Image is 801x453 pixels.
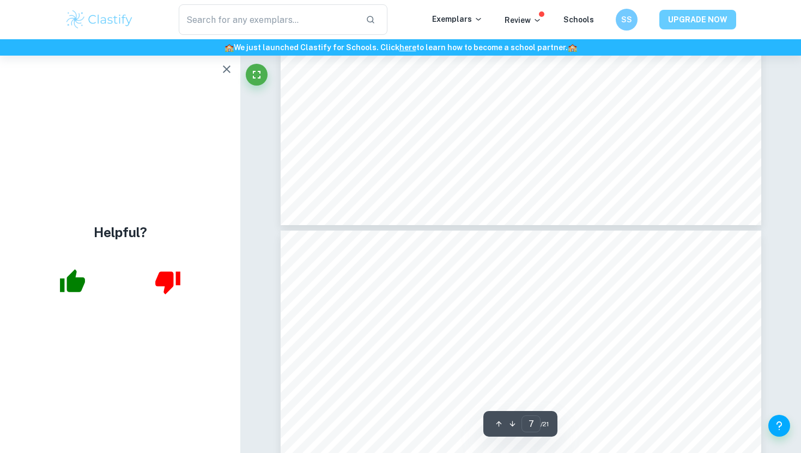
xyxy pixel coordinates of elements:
[246,64,268,86] button: Fullscreen
[65,9,134,31] img: Clastify logo
[541,419,549,429] span: / 21
[399,43,416,52] a: here
[224,43,234,52] span: 🏫
[563,15,594,24] a: Schools
[621,14,633,26] h6: SS
[616,9,638,31] button: SS
[505,14,542,26] p: Review
[179,4,357,35] input: Search for any exemplars...
[568,43,577,52] span: 🏫
[432,13,483,25] p: Exemplars
[94,222,147,242] h4: Helpful?
[659,10,736,29] button: UPGRADE NOW
[768,415,790,437] button: Help and Feedback
[2,41,799,53] h6: We just launched Clastify for Schools. Click to learn how to become a school partner.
